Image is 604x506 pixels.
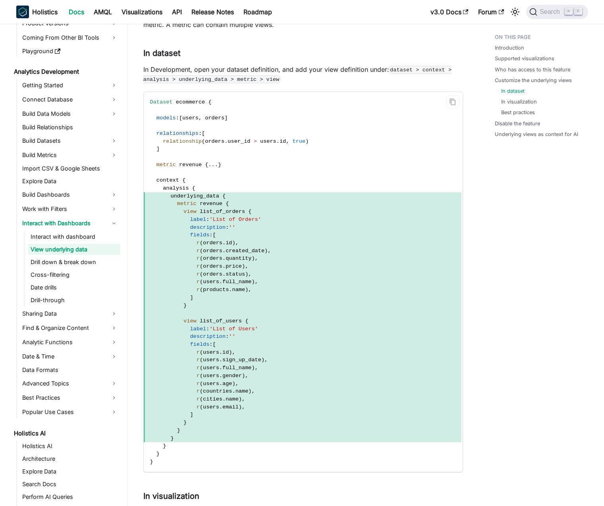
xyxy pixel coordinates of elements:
[495,120,540,127] a: Disable the feature
[20,364,120,376] a: Data Formats
[200,373,203,379] span: (
[245,373,248,379] span: ,
[205,115,224,121] span: orders
[12,428,120,439] a: Holistics AI
[150,459,153,465] span: }
[190,333,226,339] span: description
[20,377,120,390] a: Advanced Topics
[251,255,255,261] span: )
[245,271,248,277] span: )
[163,185,189,191] span: analysis
[222,193,226,199] span: {
[197,271,200,277] span: r
[183,303,187,309] span: }
[20,491,120,502] a: Perform AI Queries
[209,341,212,347] span: :
[226,240,232,246] span: id
[226,271,245,277] span: status
[177,201,197,207] span: metric
[197,381,200,387] span: r
[197,263,200,269] span: r
[205,138,224,144] span: orders
[20,466,120,477] a: Explore Data
[20,479,120,490] a: Search Docs
[182,177,185,183] span: {
[222,381,232,387] span: age
[203,287,229,293] span: products
[203,240,222,246] span: orders
[20,31,120,44] a: Coming From Other BI Tools
[495,55,554,62] a: Supported visualizations
[446,95,459,108] button: Copy code to clipboard
[143,491,463,501] h3: In visualization
[226,263,242,269] span: price
[8,24,127,506] nav: Docs sidebar
[264,357,268,363] span: ,
[213,232,216,238] span: [
[203,357,219,363] span: users
[150,99,173,105] span: Dataset
[203,381,219,387] span: users
[200,240,203,246] span: (
[232,388,235,394] span: .
[156,146,160,152] span: ]
[226,333,229,339] span: :
[286,138,289,144] span: ,
[156,162,176,168] span: metric
[197,240,200,246] span: r
[235,240,239,246] span: ,
[222,263,226,269] span: .
[200,357,203,363] span: (
[426,6,473,18] a: v3.0 Docs
[232,240,235,246] span: )
[20,406,120,418] a: Popular Use Cases
[190,217,206,222] span: label
[203,388,232,394] span: countries
[28,244,120,255] a: View underlying data
[197,365,200,371] span: r
[179,115,182,121] span: [
[232,349,235,355] span: ,
[200,255,203,261] span: (
[143,65,463,84] p: In Development, open your dataset definition, and add your view definition under:
[222,373,242,379] span: gender
[495,44,524,52] a: Introduction
[89,6,117,18] a: AMQL
[239,396,242,402] span: )
[203,279,219,285] span: users
[219,381,222,387] span: .
[20,93,120,106] a: Connect Database
[226,396,239,402] span: name
[209,217,261,222] span: 'List of Orders'
[222,357,261,363] span: sign_up_date
[197,396,200,402] span: r
[239,6,277,18] a: Roadmap
[20,350,120,363] a: Date & Time
[20,441,120,452] a: Holistics AI
[156,177,179,183] span: context
[254,138,257,144] span: >
[305,138,309,144] span: )
[20,134,120,147] a: Build Datasets
[20,163,120,174] a: Import CSV & Google Sheets
[176,115,179,121] span: :
[222,255,226,261] span: .
[226,255,251,261] span: quantity
[20,188,120,201] a: Build Dashboards
[574,8,582,15] kbd: K
[251,279,255,285] span: )
[190,295,193,301] span: ]
[212,162,215,168] span: .
[280,138,286,144] span: id
[197,388,200,394] span: r
[222,349,229,355] span: id
[156,130,199,136] span: relationships
[32,7,58,17] b: Holistics
[219,365,222,371] span: .
[264,248,268,254] span: )
[495,77,572,84] a: Customize the underlying views
[200,318,242,324] span: list_of_users
[219,349,222,355] span: .
[179,162,202,168] span: revenue
[203,373,219,379] span: users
